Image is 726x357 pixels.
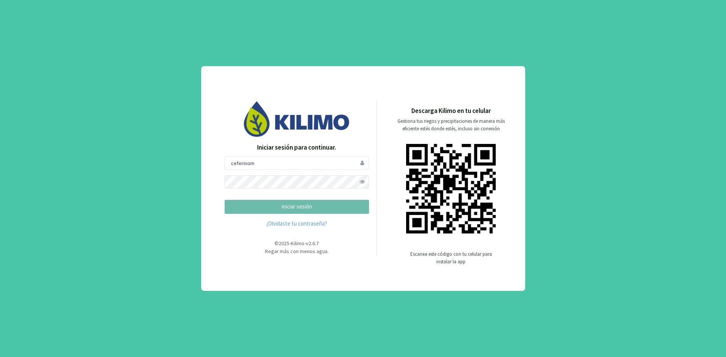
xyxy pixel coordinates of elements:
[411,106,491,116] p: Descarga Kilimo en tu celular
[291,240,304,247] span: Kilimo
[244,101,350,136] img: Image
[393,117,509,133] p: Gestiona tus riegos y precipitaciones de manera más eficiente estés donde estés, incluso sin cone...
[306,240,319,247] span: v2.6.7
[289,240,291,247] span: -
[279,240,289,247] span: 2025
[304,240,306,247] span: -
[265,248,329,255] span: Regar más con menos agua.
[406,144,496,233] img: qr code
[225,200,369,214] button: iniciar sesión
[275,240,279,247] span: ©
[410,250,493,266] p: Escanea este código con tu celular para instalar la app
[225,156,369,170] input: Usuario
[225,219,369,228] a: ¿Olvidaste tu contraseña?
[231,202,363,211] p: iniciar sesión
[225,143,369,153] p: Iniciar sesión para continuar.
